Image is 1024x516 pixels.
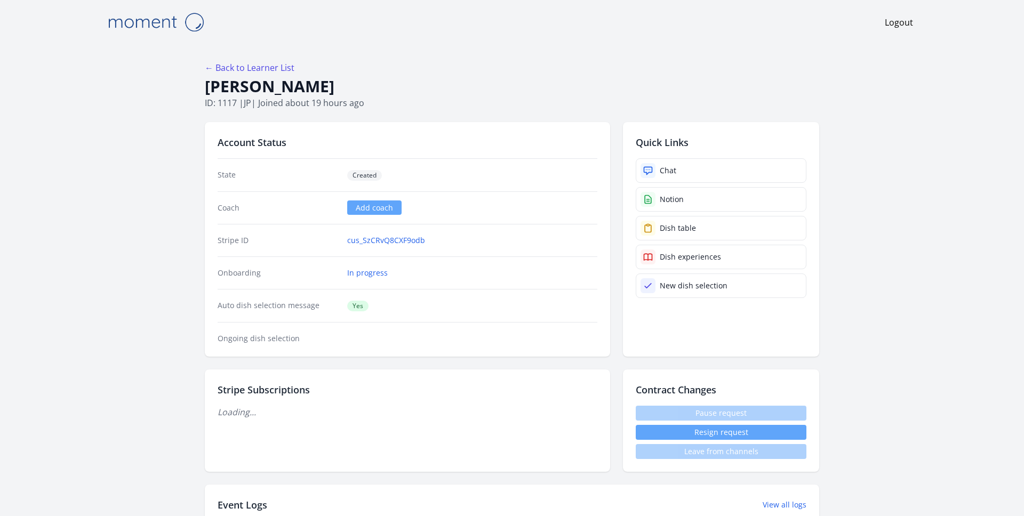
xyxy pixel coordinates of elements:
dt: Coach [218,203,339,213]
div: Notion [660,194,684,205]
span: Yes [347,301,369,311]
a: cus_SzCRvQ8CXF9odb [347,235,425,246]
div: Dish experiences [660,252,721,262]
a: New dish selection [636,273,806,298]
div: New dish selection [660,280,727,291]
span: Leave from channels [636,444,806,459]
span: jp [244,97,251,109]
a: ← Back to Learner List [205,62,294,74]
dt: State [218,170,339,181]
p: ID: 1117 | | Joined about 19 hours ago [205,96,819,109]
dt: Ongoing dish selection [218,333,339,344]
button: Resign request [636,425,806,440]
h2: Event Logs [218,497,267,512]
p: Loading... [218,406,597,418]
span: Pause request [636,406,806,421]
img: Moment [102,9,209,36]
div: Dish table [660,223,696,233]
a: Chat [636,158,806,183]
div: Chat [660,165,676,176]
h2: Quick Links [636,135,806,150]
span: Created [347,170,382,181]
h2: Stripe Subscriptions [218,382,597,397]
a: Dish table [636,216,806,240]
h1: [PERSON_NAME] [205,76,819,96]
dt: Stripe ID [218,235,339,246]
a: View all logs [763,499,806,510]
a: In progress [347,268,388,278]
a: Logout [885,16,913,29]
a: Notion [636,187,806,212]
h2: Contract Changes [636,382,806,397]
a: Add coach [347,200,402,215]
a: Dish experiences [636,245,806,269]
h2: Account Status [218,135,597,150]
dt: Onboarding [218,268,339,278]
dt: Auto dish selection message [218,300,339,311]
